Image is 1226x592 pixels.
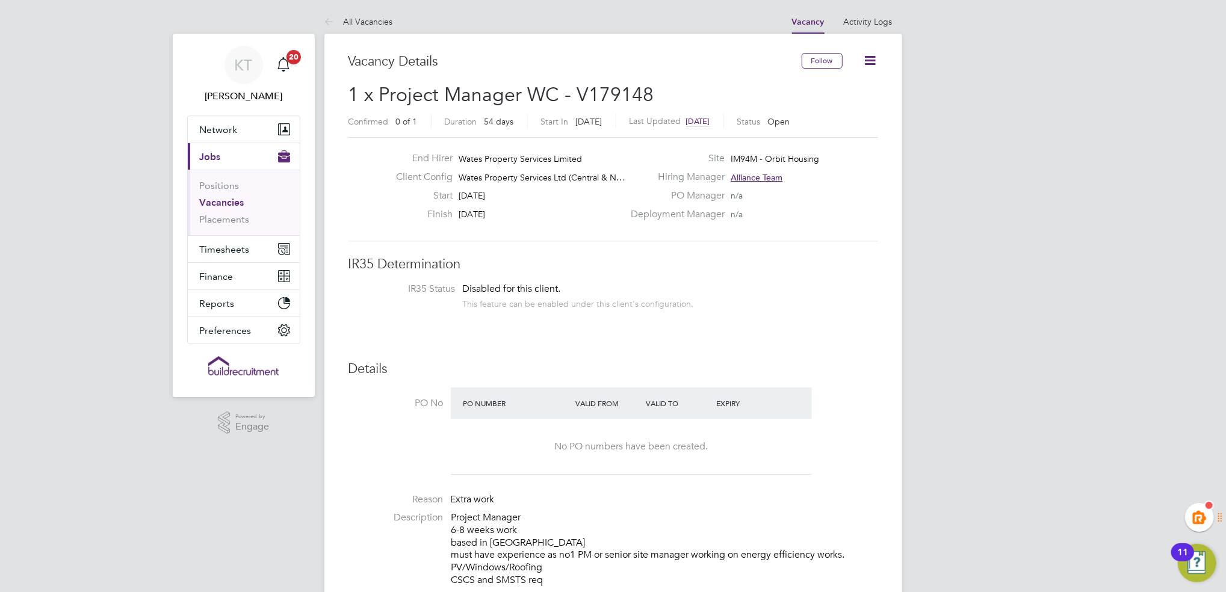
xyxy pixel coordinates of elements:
[188,143,300,170] button: Jobs
[348,116,389,127] label: Confirmed
[1178,544,1216,582] button: Open Resource Center, 11 new notifications
[396,116,418,127] span: 0 of 1
[460,392,573,414] div: PO Number
[200,151,221,162] span: Jobs
[271,46,296,84] a: 20
[386,208,453,221] label: Finish
[348,397,444,410] label: PO No
[463,295,694,309] div: This feature can be enabled under this client's configuration.
[187,46,300,103] a: KT[PERSON_NAME]
[188,116,300,143] button: Network
[463,440,800,453] div: No PO numbers have been created.
[200,298,235,309] span: Reports
[235,412,269,422] span: Powered by
[686,116,710,126] span: [DATE]
[348,53,802,70] h3: Vacancy Details
[235,57,253,73] span: KT
[200,244,250,255] span: Timesheets
[324,16,393,27] a: All Vacancies
[200,180,240,191] a: Positions
[218,412,269,434] a: Powered byEngage
[187,89,300,103] span: Kiera Troutt
[188,263,300,289] button: Finance
[731,153,819,164] span: IM94M - Orbit Housing
[445,116,477,127] label: Duration
[188,290,300,316] button: Reports
[286,50,301,64] span: 20
[731,209,743,220] span: n/a
[844,16,893,27] a: Activity Logs
[187,356,300,375] a: Go to home page
[200,271,234,282] span: Finance
[459,190,485,201] span: [DATE]
[792,17,825,27] a: Vacancy
[572,392,643,414] div: Valid From
[200,124,238,135] span: Network
[630,116,681,126] label: Last Updated
[188,170,300,235] div: Jobs
[173,34,315,397] nav: Main navigation
[200,214,250,225] a: Placements
[541,116,569,127] label: Start In
[348,493,444,506] label: Reason
[188,236,300,262] button: Timesheets
[624,152,725,165] label: Site
[188,317,300,344] button: Preferences
[624,208,725,221] label: Deployment Manager
[200,325,252,336] span: Preferences
[731,172,782,183] span: Alliance Team
[235,422,269,432] span: Engage
[459,209,485,220] span: [DATE]
[451,511,878,587] p: Project Manager 6-8 weeks work based in [GEOGRAPHIC_DATA] must have experience as no1 PM or senio...
[348,511,444,524] label: Description
[624,190,725,202] label: PO Manager
[802,53,843,69] button: Follow
[731,190,743,201] span: n/a
[576,116,602,127] span: [DATE]
[200,197,244,208] a: Vacancies
[485,116,514,127] span: 54 days
[643,392,713,414] div: Valid To
[713,392,784,414] div: Expiry
[386,171,453,183] label: Client Config
[451,493,495,505] span: Extra work
[348,256,878,273] h3: IR35 Determination
[463,283,561,295] span: Disabled for this client.
[386,152,453,165] label: End Hirer
[737,116,761,127] label: Status
[348,360,878,378] h3: Details
[1177,552,1188,568] div: 11
[361,283,456,295] label: IR35 Status
[624,171,725,183] label: Hiring Manager
[459,153,582,164] span: Wates Property Services Limited
[348,83,654,106] span: 1 x Project Manager WC - V179148
[386,190,453,202] label: Start
[208,356,279,375] img: buildrec-logo-retina.png
[459,172,625,183] span: Wates Property Services Ltd (Central & N…
[768,116,790,127] span: Open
